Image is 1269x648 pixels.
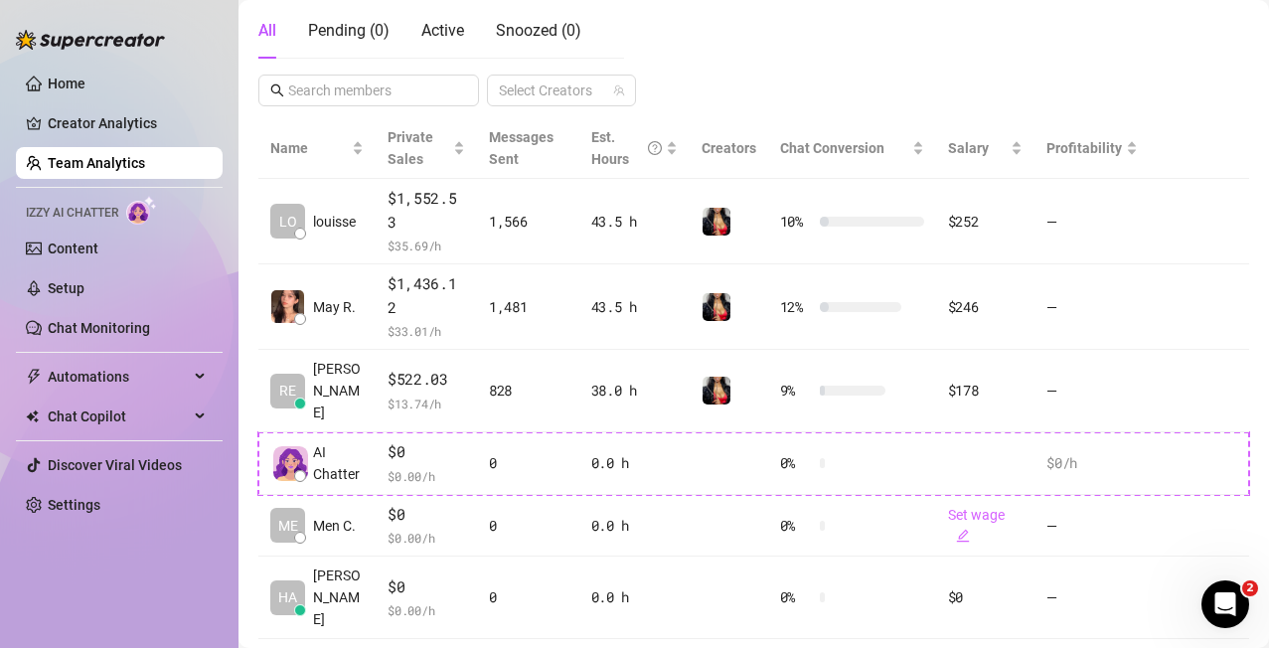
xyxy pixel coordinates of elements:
span: May R. [313,296,356,318]
span: Profitability [1046,140,1122,156]
div: $178 [948,380,1024,402]
img: 𝐌𝐄𝐍𝐂𝐑𝐔𝐒𝐇𝐄𝐑 [703,208,730,236]
a: Content [48,241,98,256]
div: 0.0 h [591,515,678,537]
td: — [1034,495,1150,558]
img: 𝐌𝐄𝐍𝐂𝐑𝐔𝐒𝐇𝐄𝐑 [703,377,730,405]
span: $ 35.69 /h [388,236,465,255]
img: Chat Copilot [26,409,39,423]
div: $252 [948,211,1024,233]
span: AI Chatter [313,441,364,485]
div: 0.0 h [591,586,678,608]
a: Home [48,76,85,91]
div: 0 [489,586,567,608]
td: — [1034,179,1150,264]
img: logo-BBDzfeDw.svg [16,30,165,50]
img: May Robles [271,290,304,323]
span: Name [270,137,348,159]
span: Messages Sent [489,129,554,167]
div: 828 [489,380,567,402]
div: $246 [948,296,1024,318]
span: $1,552.53 [388,187,465,234]
span: $ 13.74 /h [388,394,465,413]
td: — [1034,264,1150,350]
span: Izzy AI Chatter [26,204,118,223]
a: Chat Monitoring [48,320,150,336]
span: 0 % [780,452,812,474]
div: 0.0 h [591,452,678,474]
span: 2 [1242,580,1258,596]
th: Name [258,118,376,179]
img: AI Chatter [126,196,157,225]
span: RE [279,380,296,402]
span: Active [421,21,464,40]
span: $0 [388,503,465,527]
span: Chat Copilot [48,401,189,432]
span: HA [278,586,297,608]
div: 1,566 [489,211,567,233]
span: 9 % [780,380,812,402]
div: 0 [489,452,567,474]
div: Est. Hours [591,126,662,170]
div: 43.5 h [591,211,678,233]
span: $ 0.00 /h [388,466,465,486]
span: $ 0.00 /h [388,600,465,620]
span: louisse [313,211,356,233]
div: 43.5 h [591,296,678,318]
span: question-circle [648,126,662,170]
iframe: Intercom live chat [1201,580,1249,628]
a: Team Analytics [48,155,145,171]
th: Creators [690,118,768,179]
span: 10 % [780,211,812,233]
span: Salary [948,140,989,156]
span: Snoozed ( 0 ) [496,21,581,40]
div: 0 [489,515,567,537]
img: izzy-ai-chatter-avatar-DDCN_rTZ.svg [273,446,308,481]
span: 12 % [780,296,812,318]
div: 1,481 [489,296,567,318]
div: $0 [948,586,1024,608]
span: 0 % [780,586,812,608]
span: $1,436.12 [388,272,465,319]
span: Automations [48,361,189,393]
span: Men C. [313,515,356,537]
span: $ 33.01 /h [388,321,465,341]
span: search [270,83,284,97]
div: $0 /h [1046,452,1138,474]
span: Private Sales [388,129,433,167]
div: All [258,19,276,43]
a: Set wageedit [948,507,1005,545]
div: 38.0 h [591,380,678,402]
span: LO [279,211,297,233]
span: $522.03 [388,368,465,392]
a: Creator Analytics [48,107,207,139]
span: ME [278,515,298,537]
span: thunderbolt [26,369,42,385]
span: [PERSON_NAME] [313,565,364,630]
div: Pending ( 0 ) [308,19,390,43]
span: team [613,84,625,96]
input: Search members [288,80,451,101]
span: $ 0.00 /h [388,528,465,548]
a: Discover Viral Videos [48,457,182,473]
a: Settings [48,497,100,513]
span: 0 % [780,515,812,537]
span: $0 [388,440,465,464]
span: Chat Conversion [780,140,884,156]
span: $0 [388,575,465,599]
td: — [1034,350,1150,432]
span: edit [956,529,970,543]
td: — [1034,557,1150,639]
a: Setup [48,280,84,296]
span: [PERSON_NAME] [313,358,364,423]
img: 𝐌𝐄𝐍𝐂𝐑𝐔𝐒𝐇𝐄𝐑 [703,293,730,321]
